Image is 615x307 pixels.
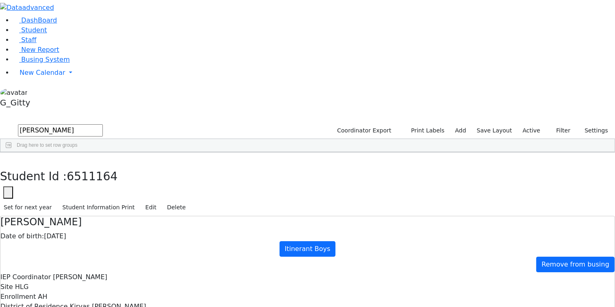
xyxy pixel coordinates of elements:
[451,124,470,137] a: Add
[13,36,36,44] a: Staff
[13,56,70,63] a: Busing System
[53,273,107,281] span: [PERSON_NAME]
[21,36,36,44] span: Staff
[280,241,336,257] a: Itinerant Boys
[13,65,615,81] a: New Calendar
[536,257,615,272] a: Remove from busing
[13,16,57,24] a: DashBoard
[13,26,47,34] a: Student
[0,292,36,302] label: Enrollment
[21,16,57,24] span: DashBoard
[163,201,189,214] button: Delete
[59,201,138,214] button: Student Information Print
[402,124,448,137] button: Print Labels
[0,231,44,241] label: Date of birth:
[546,124,574,137] button: Filter
[21,46,59,54] span: New Report
[21,56,70,63] span: Busing System
[0,216,615,228] h4: [PERSON_NAME]
[15,283,29,291] span: HLG
[473,124,515,137] button: Save Layout
[0,282,13,292] label: Site
[21,26,47,34] span: Student
[20,69,65,76] span: New Calendar
[38,293,47,300] span: AH
[574,124,612,137] button: Settings
[542,260,609,268] span: Remove from busing
[0,272,51,282] label: IEP Coordinator
[18,124,103,137] input: Search
[17,142,78,148] span: Drag here to set row groups
[67,170,118,183] span: 6511164
[0,231,615,241] div: [DATE]
[332,124,395,137] button: Coordinator Export
[519,124,544,137] label: Active
[142,201,160,214] button: Edit
[13,46,59,54] a: New Report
